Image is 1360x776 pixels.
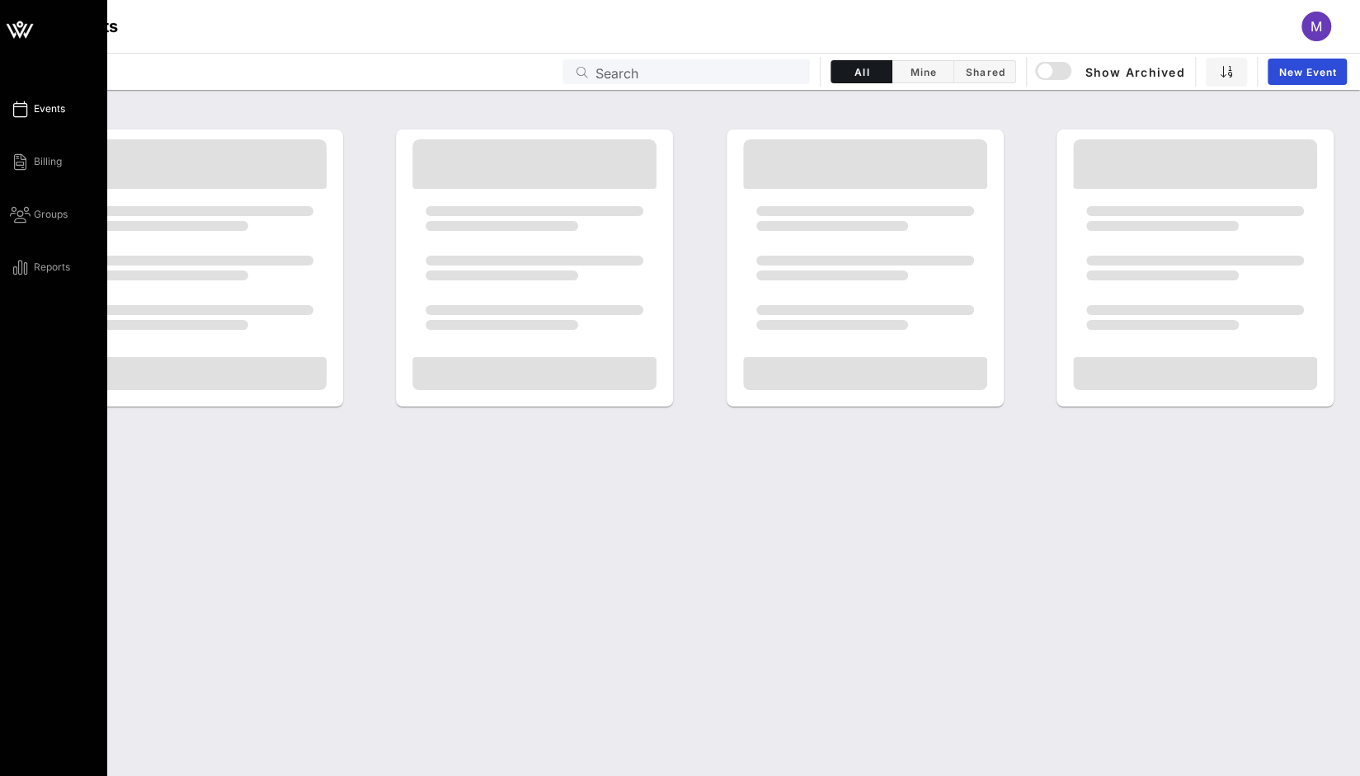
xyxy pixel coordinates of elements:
span: Shared [964,66,1005,78]
a: Groups [10,205,68,224]
span: New Event [1278,66,1337,78]
span: All [841,66,882,78]
a: Events [10,99,65,119]
a: Reports [10,257,70,277]
button: All [831,60,892,83]
button: Shared [954,60,1016,83]
span: Groups [34,207,68,222]
a: New Event [1268,59,1347,85]
button: Show Archived [1037,57,1185,87]
span: Show Archived [1038,62,1184,82]
span: M [1311,18,1322,35]
button: Mine [892,60,954,83]
a: Billing [10,152,62,172]
span: Events [34,101,65,116]
span: Reports [34,260,70,275]
span: Billing [34,154,62,169]
span: Mine [902,66,944,78]
div: M [1301,12,1331,41]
